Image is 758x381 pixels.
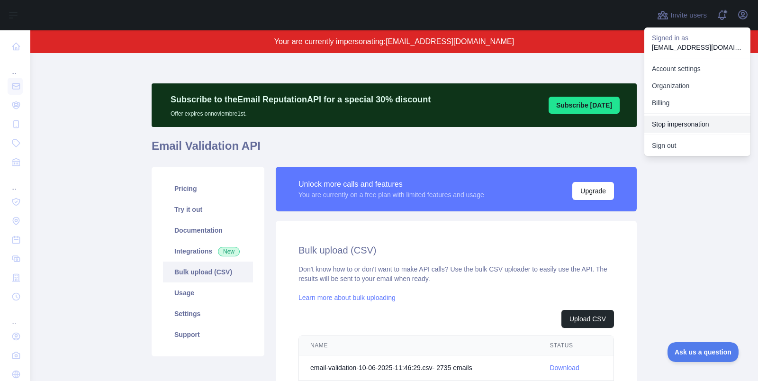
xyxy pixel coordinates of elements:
a: Integrations New [163,241,253,262]
div: ... [8,172,23,191]
a: Pricing [163,178,253,199]
button: Upload CSV [561,310,614,328]
div: ... [8,307,23,326]
a: Learn more about bulk uploading [298,294,396,301]
button: Subscribe [DATE] [549,97,620,114]
a: Try it out [163,199,253,220]
a: Download [550,364,579,372]
th: NAME [299,336,538,355]
h1: Email Validation API [152,138,637,161]
button: Upgrade [572,182,614,200]
h2: Bulk upload (CSV) [298,244,614,257]
td: email-validation-10-06-2025-11:46:29.csv - 2735 email s [299,355,538,381]
button: Stop impersonation [644,116,750,133]
p: Subscribe to the Email Reputation API for a special 30 % discount [171,93,431,106]
a: Usage [163,282,253,303]
span: Invite users [670,10,707,21]
span: Your are currently impersonating: [274,37,386,45]
a: Bulk upload (CSV) [163,262,253,282]
span: [EMAIL_ADDRESS][DOMAIN_NAME] [386,37,514,45]
div: Unlock more calls and features [298,179,484,190]
div: You are currently on a free plan with limited features and usage [298,190,484,200]
button: Sign out [644,137,750,154]
th: STATUS [538,336,614,355]
p: Signed in as [652,33,743,43]
iframe: Toggle Customer Support [668,342,739,362]
p: [EMAIL_ADDRESS][DOMAIN_NAME] [652,43,743,52]
a: Settings [163,303,253,324]
button: Billing [644,94,750,111]
div: ... [8,57,23,76]
a: Support [163,324,253,345]
p: Offer expires on noviembre 1st. [171,106,431,118]
a: Documentation [163,220,253,241]
a: Account settings [644,60,750,77]
a: Organization [644,77,750,94]
span: New [218,247,240,256]
button: Invite users [655,8,709,23]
